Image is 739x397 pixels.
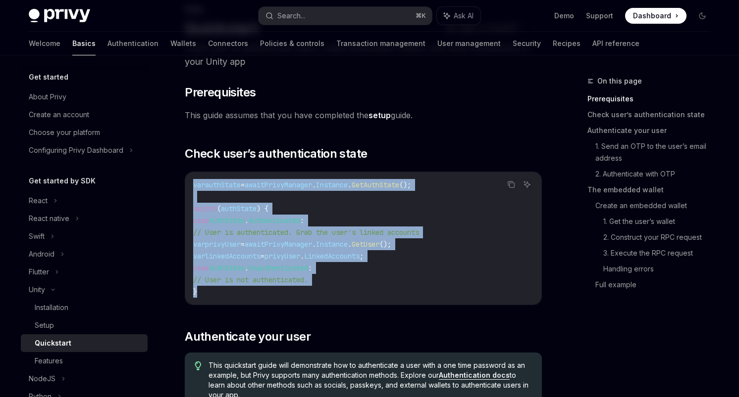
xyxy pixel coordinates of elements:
span: Authenticated [249,216,300,225]
span: ) { [257,204,268,213]
span: Prerequisites [185,85,256,100]
div: Quickstart [35,337,71,349]
span: await [245,180,264,189]
span: AuthState [209,264,245,272]
span: : [300,216,304,225]
span: linkedAccounts [205,252,261,261]
div: Configuring Privy Dashboard [29,144,123,156]
a: Authentication [107,32,158,55]
span: case [193,264,209,272]
div: Setup [35,319,54,331]
h5: Get started by SDK [29,175,96,187]
a: Authenticate your user [587,123,718,138]
span: } [193,287,197,296]
a: Handling errors [603,261,718,277]
span: . [245,264,249,272]
a: API reference [592,32,639,55]
button: Copy the contents from the code block [505,178,518,191]
a: 2. Construct your RPC request [603,229,718,245]
span: privyUser [205,240,241,249]
a: Quickstart [21,334,148,352]
a: Welcome [29,32,60,55]
a: Create an account [21,106,148,124]
span: Check user’s authentication state [185,146,367,162]
button: Ask AI [437,7,480,25]
a: setup [369,110,391,121]
span: . [300,252,304,261]
div: Android [29,248,54,260]
span: This guide assumes that you have completed the guide. [185,108,542,122]
span: // User is authenticated. Grab the user's linked accounts [193,228,419,237]
a: 3. Execute the RPC request [603,245,718,261]
span: case [193,216,209,225]
span: . [312,240,316,249]
a: Transaction management [336,32,425,55]
a: Check user’s authentication state [587,107,718,123]
a: Security [513,32,541,55]
svg: Tip [195,361,202,370]
span: var [193,180,205,189]
span: Unauthenticated [249,264,308,272]
a: Connectors [208,32,248,55]
span: ⌘ K [416,12,426,20]
div: NodeJS [29,373,55,385]
span: PrivyManager [264,240,312,249]
span: ; [360,252,364,261]
a: User management [437,32,501,55]
span: var [193,252,205,261]
span: authState [205,180,241,189]
span: . [348,180,352,189]
span: Authenticate your user [185,329,311,345]
div: Choose your platform [29,127,100,138]
span: GetAuthState [352,180,399,189]
a: Recipes [553,32,581,55]
a: Installation [21,299,148,316]
span: (); [379,240,391,249]
span: await [245,240,264,249]
div: Create an account [29,109,89,121]
span: authState [221,204,257,213]
span: : [308,264,312,272]
span: ( [217,204,221,213]
span: = [241,180,245,189]
a: 1. Send an OTP to the user’s email address [595,138,718,166]
div: Unity [29,284,45,296]
div: Search... [277,10,305,22]
span: Ask AI [454,11,474,21]
span: . [348,240,352,249]
span: GetUser [352,240,379,249]
a: Setup [21,316,148,334]
img: dark logo [29,9,90,23]
span: On this page [597,75,642,87]
a: Basics [72,32,96,55]
span: var [193,240,205,249]
span: switch [193,204,217,213]
span: . [245,216,249,225]
div: React native [29,213,69,224]
div: About Privy [29,91,66,103]
a: Authentication docs [439,371,510,380]
div: Features [35,355,63,367]
span: LinkedAccounts [304,252,360,261]
button: Toggle dark mode [694,8,710,24]
div: Installation [35,302,68,313]
button: Ask AI [521,178,533,191]
a: 1. Get the user’s wallet [603,214,718,229]
div: Flutter [29,266,49,278]
span: AuthState [209,216,245,225]
a: Prerequisites [587,91,718,107]
span: privyUser [264,252,300,261]
span: = [241,240,245,249]
button: Search...⌘K [259,7,432,25]
a: Full example [595,277,718,293]
a: Dashboard [625,8,686,24]
span: Instance [316,240,348,249]
div: Swift [29,230,45,242]
a: About Privy [21,88,148,106]
span: PrivyManager [264,180,312,189]
a: 2. Authenticate with OTP [595,166,718,182]
span: Dashboard [633,11,671,21]
a: Choose your platform [21,124,148,141]
a: Demo [554,11,574,21]
span: (); [399,180,411,189]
